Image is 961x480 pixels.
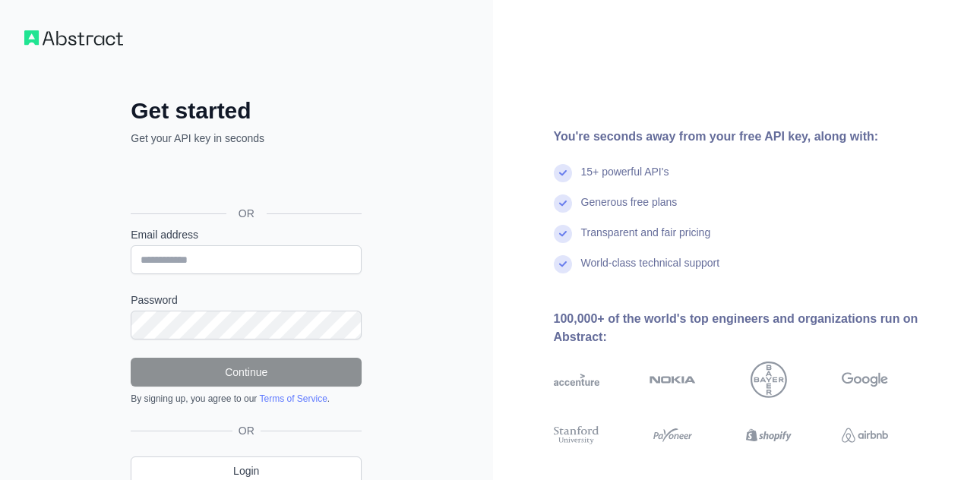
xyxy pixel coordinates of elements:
[554,225,572,243] img: check mark
[131,393,362,405] div: By signing up, you agree to our .
[554,310,937,346] div: 100,000+ of the world's top engineers and organizations run on Abstract:
[746,424,792,447] img: shopify
[131,97,362,125] h2: Get started
[232,423,261,438] span: OR
[259,393,327,404] a: Terms of Service
[581,164,669,194] div: 15+ powerful API's
[581,194,678,225] div: Generous free plans
[554,164,572,182] img: check mark
[226,206,267,221] span: OR
[123,163,366,196] iframe: Sign in with Google Button
[554,362,600,398] img: accenture
[581,225,711,255] div: Transparent and fair pricing
[554,424,600,447] img: stanford university
[554,128,937,146] div: You're seconds away from your free API key, along with:
[842,424,888,447] img: airbnb
[751,362,787,398] img: bayer
[554,194,572,213] img: check mark
[131,292,362,308] label: Password
[650,362,696,398] img: nokia
[554,255,572,273] img: check mark
[842,362,888,398] img: google
[131,358,362,387] button: Continue
[24,30,123,46] img: Workflow
[581,255,720,286] div: World-class technical support
[131,227,362,242] label: Email address
[650,424,696,447] img: payoneer
[131,131,362,146] p: Get your API key in seconds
